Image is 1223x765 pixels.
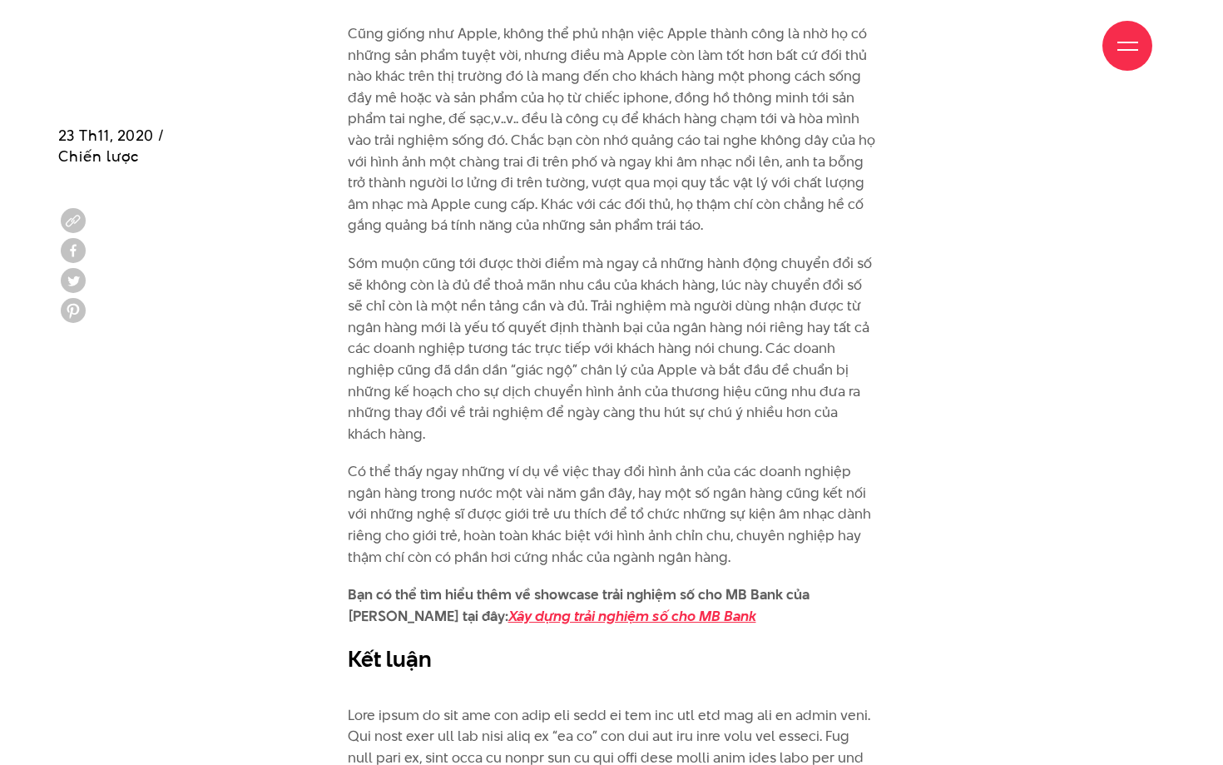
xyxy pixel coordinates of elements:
a: Xây dựng trải nghiệm số cho MB Bank [508,606,756,626]
p: Có thể thấy ngay những ví dụ về việc thay đổi hình ảnh của các doanh nghiệp ngân hàng trong nước ... [348,461,876,568]
p: Cũng giống như Apple, không thể phủ nhận việc Apple thành công là nhờ họ có những sản phẩm tuyệt ... [348,23,876,236]
strong: Bạn có thể tìm hiểu thêm về showcase trải nghiệm số cho MB Bank của [PERSON_NAME] tại đây: [348,584,810,626]
h2: Kết luận [348,643,876,675]
p: Sớm muộn cũng tới được thời điểm mà ngay cả những hành động chuyển đổi số sẽ không còn là đủ để t... [348,253,876,445]
span: 23 Th11, 2020 / Chiến lược [58,125,165,166]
